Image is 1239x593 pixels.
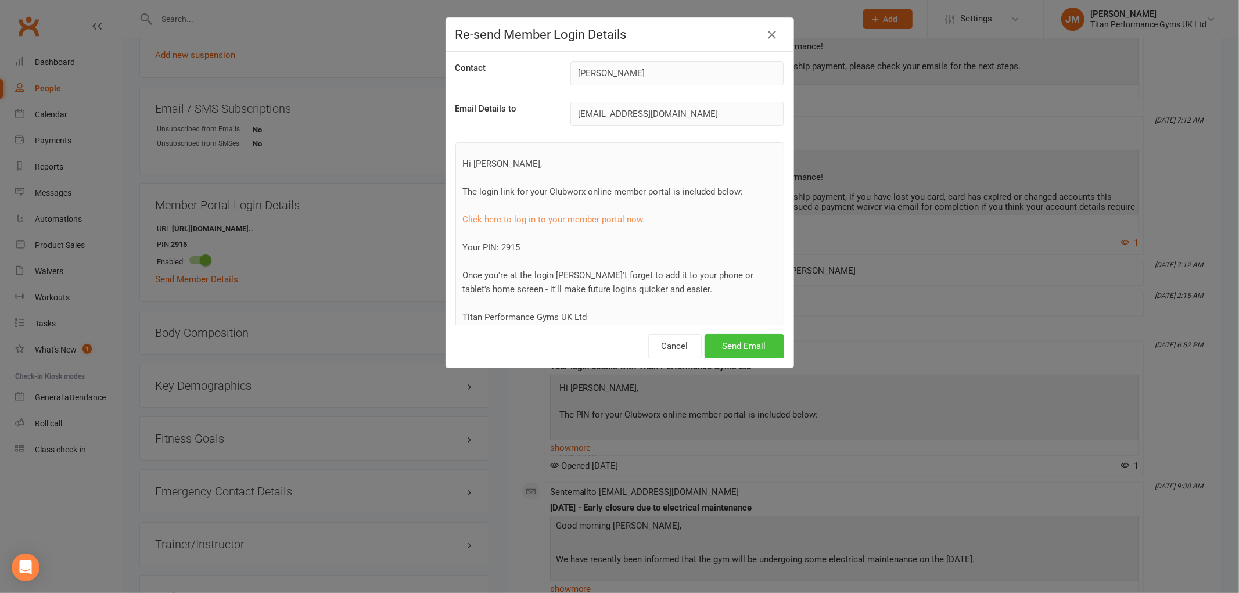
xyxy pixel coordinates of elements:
label: Contact [455,61,486,75]
button: Close [763,26,782,44]
span: Your PIN: 2915 [463,242,520,253]
span: The login link for your Clubworx online member portal is included below: [463,186,744,197]
a: Click here to log in to your member portal now. [463,214,645,225]
button: Cancel [648,334,702,358]
h4: Re-send Member Login Details [455,27,784,42]
label: Email Details to [455,102,517,116]
div: Open Intercom Messenger [12,554,39,581]
span: Once you're at the login [PERSON_NAME]'t forget to add it to your phone or tablet's home screen -... [463,270,754,294]
span: Titan Performance Gyms UK Ltd [463,312,587,322]
button: Send Email [705,334,784,358]
span: Hi [PERSON_NAME], [463,159,543,169]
